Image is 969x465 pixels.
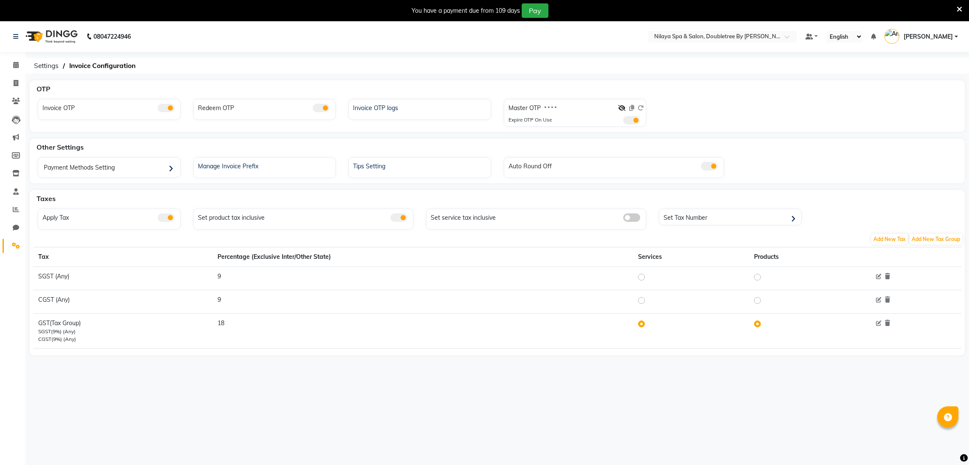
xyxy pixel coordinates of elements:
[196,102,336,113] div: Redeem OTP
[30,58,63,74] span: Settings
[522,3,548,18] button: Pay
[351,102,491,113] div: Invoice OTP logs
[212,267,633,290] td: 9
[212,314,633,349] td: 18
[38,328,207,335] div: SGST(9%) (Any)
[349,160,491,171] a: Tips Setting
[412,6,520,15] div: You have a payment due from 109 days
[633,247,749,267] th: Services
[506,160,723,171] div: Auto Round Off
[212,290,633,314] td: 9
[749,247,867,267] th: Products
[22,25,80,48] img: logo
[196,211,413,222] div: Set product tax inclusive
[196,160,336,171] div: Manage Invoice Prefix
[33,290,212,314] td: CGST (Any)
[509,116,552,125] div: Expire OTP On Use
[909,235,963,243] a: Add New Tax Group
[871,234,908,244] span: Add New Tax
[904,32,953,41] span: [PERSON_NAME]
[93,25,131,48] b: 08047224946
[40,160,180,177] div: Payment Methods Setting
[870,235,909,243] a: Add New Tax
[349,102,491,113] a: Invoice OTP logs
[429,211,646,222] div: Set service tax inclusive
[50,319,81,327] span: (Tax Group)
[509,104,541,113] label: Master OTP
[910,234,962,244] span: Add New Tax Group
[661,211,801,224] div: Set Tax Number
[33,247,212,267] th: Tax
[40,102,180,113] div: Invoice OTP
[212,247,633,267] th: Percentage (Exclusive Inter/Other State)
[38,335,207,343] div: CGST(9%) (Any)
[33,267,212,290] td: SGST (Any)
[884,29,899,44] img: Anubhav
[351,160,491,171] div: Tips Setting
[933,431,961,456] iframe: chat widget
[40,211,180,222] div: Apply Tax
[65,58,140,74] span: Invoice Configuration
[194,160,336,171] a: Manage Invoice Prefix
[33,314,212,349] td: GST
